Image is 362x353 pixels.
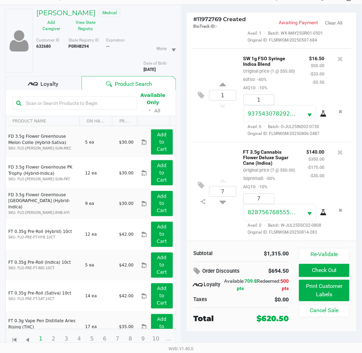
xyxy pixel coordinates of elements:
[271,19,318,26] p: Awaiting Payment
[248,110,304,117] span: 9375430782921529
[146,107,155,114] span: ᛫
[243,85,268,90] small: AIQ10:
[137,333,150,346] span: Page 9
[151,191,173,216] button: Add to Cart
[299,304,349,317] button: Cancel Sale
[194,16,246,22] span: 11972769 Created
[243,147,296,166] p: FT 3.5g Cannabis Flower Deluxe Sugar Cane (Indica)
[237,279,257,291] span: 709.8 pts
[82,157,116,188] td: 12 ea
[115,80,152,88] span: Product Search
[6,250,82,281] td: FT 0.35g Pre-Roll (Indica) 10ct
[157,255,167,275] app-button-loader: Add to Cart
[312,80,325,85] small: -$5.50
[8,332,21,345] span: Go to the first page
[307,147,325,155] p: $140.00
[256,77,267,82] span: -60%
[98,333,111,346] span: Page 6
[262,31,268,36] span: ·
[243,31,323,36] span: Avail: 1 Batch: WX-MAY25SRI01-0501
[151,314,173,340] button: Add to Cart
[119,294,133,299] span: $42.00
[262,124,268,129] span: ·
[216,24,218,29] span: -
[82,127,116,157] td: 5 ea
[243,124,319,129] span: Avail: 6 Batch: O-JUL25IND02-0730
[119,325,133,329] span: $35.00
[82,311,116,342] td: 17 ea
[82,219,116,250] td: 12 ea
[36,44,51,49] b: 632680
[6,157,82,188] td: FD 3.5g Flower Greenhouse PK Trophy (Hybrid-Indica)
[8,266,79,271] p: SKU: FLO-PRE-FT-IND.10CT
[82,250,116,281] td: 5 ea
[194,24,216,29] span: BioTrack ID:
[47,333,60,346] span: Page 2
[336,204,345,217] button: Remove the package from the orderLine
[106,38,125,43] span: Expiration
[66,17,101,34] button: View State Registry
[264,176,275,181] span: -50%
[34,333,47,346] span: Page 1
[309,54,325,61] p: $16.50
[157,286,167,306] app-button-loader: Add to Cart
[8,176,79,182] p: SKU: FLO-[PERSON_NAME]-SUN-PKT
[157,317,167,337] app-button-loader: Add to Cart
[257,85,268,90] span: -10%
[6,127,82,157] td: FD 3.5g Flower Greenhouse Melon Collie (Hybrid-Sativa)
[99,9,120,17] span: Medical
[119,140,133,145] span: $30.00
[194,16,197,22] span: #
[36,17,66,34] button: Add Caregiver
[21,332,34,345] span: Go to the previous page
[243,77,267,82] small: 60fso:
[85,333,99,346] span: Page 5
[151,253,173,278] button: Add to Cart
[157,224,167,244] app-button-loader: Add to Cart
[60,333,73,346] span: Page 3
[310,173,325,178] small: -$35.00
[155,107,160,115] button: All
[311,63,325,68] small: $55.00
[169,346,194,352] span: Web: v1.40.0
[257,184,268,189] span: -10%
[157,132,167,152] app-button-loader: Add to Cart
[36,9,95,17] h5: [PERSON_NAME]
[299,280,349,301] button: Print Customer Labels
[8,235,79,240] p: SKU: FLO-PRE-FT-HYB.10CT
[6,116,176,329] div: Data table
[6,219,82,250] td: FT 0.35g Pre-Roll (Hybrid) 10ct
[243,223,322,228] span: Avail: 0 Batch: W-JUL25DSC02-0808
[243,37,325,43] span: Original ID: FLSRWGM-20250507-684
[162,333,175,346] span: Page 11
[106,44,110,49] b: --
[157,46,167,52] span: More
[82,281,116,311] td: 14 ea
[151,283,173,309] button: Add to Cart
[194,281,224,289] div: Loyalty
[151,222,173,247] button: Add to Cart
[194,313,247,325] div: Total
[303,205,316,221] button: Select
[257,278,289,292] div: Redeemed:
[151,129,173,155] button: Add to Cart
[111,333,124,346] span: Page 7
[119,263,133,268] span: $42.00
[175,332,188,345] span: Go to the next page
[149,333,163,346] span: Page 10
[243,176,275,181] small: 50premall:
[325,19,343,27] button: Clear All
[68,38,99,43] span: State Registry ID
[119,201,133,206] span: $30.00
[243,184,268,189] small: AIQ10:
[23,98,133,108] input: Scan or Search Products to Begin
[243,69,295,74] small: Original price (1 @ $55.00)
[112,116,137,126] th: PRICE
[248,209,304,216] span: 8287567685557526
[247,250,289,258] div: $1,315.00
[280,279,289,291] span: 500 pts
[6,116,80,126] th: PRODUCT NAME
[157,163,167,183] app-button-loader: Add to Cart
[119,232,133,237] span: $42.00
[264,265,289,277] div: $694.50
